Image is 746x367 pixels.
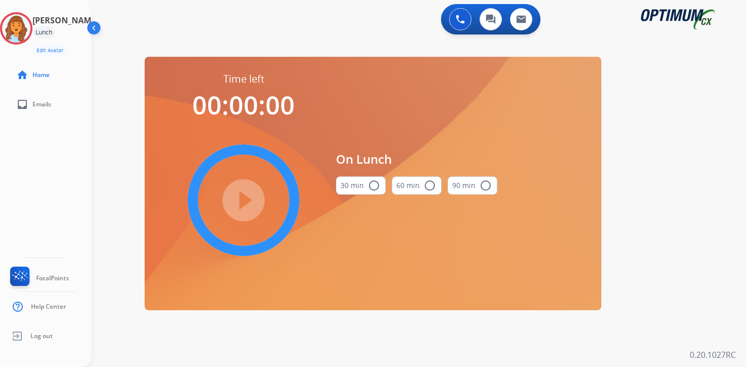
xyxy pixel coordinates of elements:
[32,71,50,79] span: Home
[32,100,51,108] span: Emails
[2,14,30,43] img: avatar
[448,176,497,195] button: 90 min
[8,267,69,290] a: FocalPoints
[32,45,67,56] button: Edit Avatar
[690,349,736,361] p: 0.20.1027RC
[32,26,55,39] div: Lunch
[192,88,295,122] span: 00:00:00
[336,176,386,195] button: 30 min
[480,179,492,192] mat-icon: radio_button_unchecked
[31,303,66,311] span: Help Center
[16,69,28,81] mat-icon: home
[16,98,28,111] mat-icon: inbox
[368,179,380,192] mat-icon: radio_button_unchecked
[30,332,53,340] span: Log out
[36,274,69,282] span: FocalPoints
[392,176,442,195] button: 60 min
[32,14,98,26] h3: [PERSON_NAME]
[336,150,497,168] span: On Lunch
[424,179,436,192] mat-icon: radio_button_unchecked
[223,72,264,86] span: Time left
